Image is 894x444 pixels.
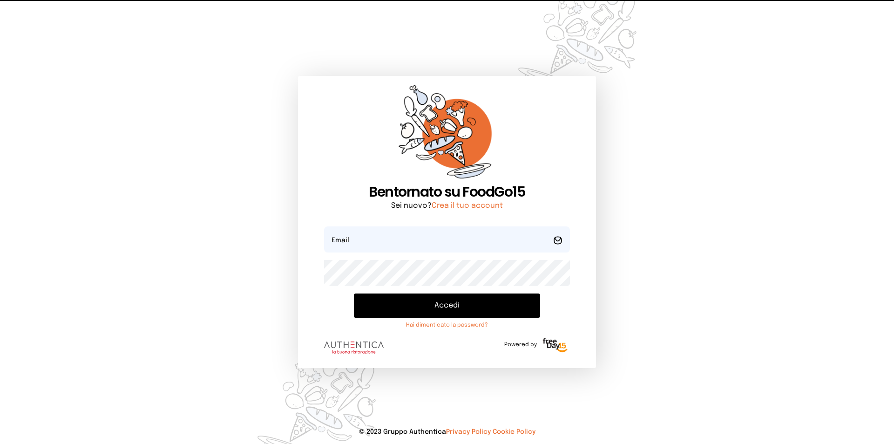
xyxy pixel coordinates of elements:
a: Cookie Policy [493,429,535,435]
p: © 2023 Gruppo Authentica [15,427,879,437]
span: Powered by [504,341,537,348]
button: Accedi [354,294,540,318]
img: logo-freeday.3e08031.png [541,336,570,355]
h1: Bentornato su FoodGo15 [324,184,570,200]
a: Privacy Policy [446,429,491,435]
img: logo.8f33a47.png [324,342,384,354]
a: Hai dimenticato la password? [354,321,540,329]
a: Crea il tuo account [432,202,503,210]
img: sticker-orange.65babaf.png [399,85,495,184]
p: Sei nuovo? [324,200,570,212]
